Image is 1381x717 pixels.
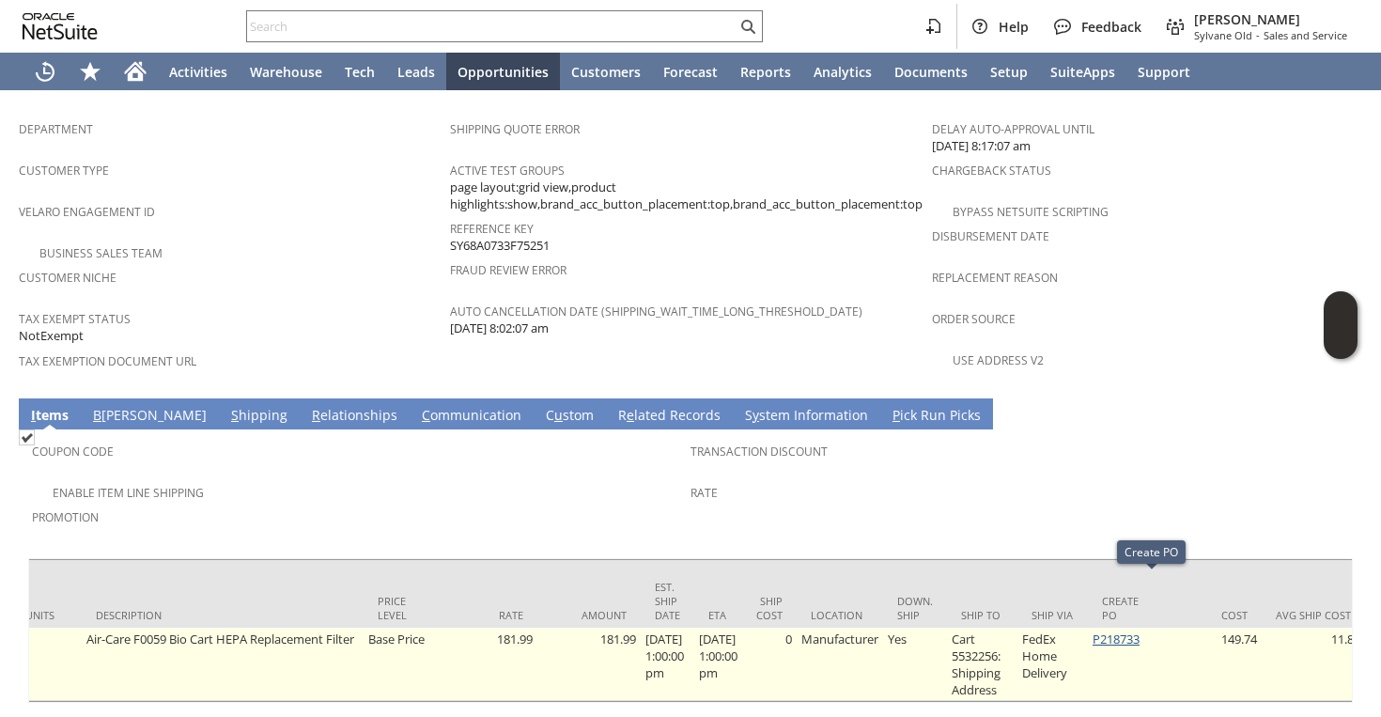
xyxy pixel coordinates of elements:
span: page layout:grid view,product highlights:show,brand_acc_button_placement:top,brand_acc_button_pla... [450,179,923,213]
a: Analytics [802,53,883,90]
td: 11.81 [1262,628,1365,701]
div: Shortcuts [68,53,113,90]
a: Shipping [226,406,292,427]
span: Customers [571,63,641,81]
span: C [422,406,430,424]
a: Items [26,406,73,427]
a: Support [1126,53,1202,90]
a: Communication [417,406,526,427]
a: Delay Auto-Approval Until [932,121,1094,137]
div: Price Level [378,594,420,622]
td: [DATE] 1:00:00 pm [641,628,694,701]
div: Avg Ship Cost [1276,608,1351,622]
svg: Shortcuts [79,60,101,83]
a: Coupon Code [32,444,114,460]
div: Est. Ship Date [655,580,680,622]
div: Units [25,608,68,622]
span: u [554,406,563,424]
span: Forecast [663,63,718,81]
div: ETA [708,608,728,622]
a: Auto Cancellation Date (shipping_wait_time_long_threshold_date) [450,304,862,320]
a: Active Test Groups [450,163,565,179]
svg: Home [124,60,147,83]
a: Relationships [307,406,402,427]
a: Business Sales Team [39,245,163,261]
span: Setup [990,63,1028,81]
span: [PERSON_NAME] [1194,10,1347,28]
a: Disbursement Date [932,228,1049,244]
span: [DATE] 8:17:07 am [932,137,1031,155]
div: Location [811,608,869,622]
input: Search [247,15,737,38]
span: Opportunities [458,63,549,81]
span: Sales and Service [1264,28,1347,42]
img: Checked [19,429,35,445]
span: SY68A0733F75251 [450,237,550,255]
a: Documents [883,53,979,90]
span: [DATE] 8:02:07 am [450,320,549,337]
div: Ship Cost [756,594,783,622]
a: Fraud Review Error [450,262,566,278]
div: Cost [1172,608,1248,622]
a: Customers [560,53,652,90]
a: Department [19,121,93,137]
td: FedEx Home Delivery [1017,628,1088,701]
span: Activities [169,63,227,81]
a: Rate [690,485,718,501]
a: Tax Exempt Status [19,311,131,327]
td: [DATE] 1:00:00 pm [694,628,742,701]
span: Warehouse [250,63,322,81]
div: Create PO [1125,544,1178,560]
svg: Recent Records [34,60,56,83]
a: Recent Records [23,53,68,90]
span: - [1256,28,1260,42]
a: SuiteApps [1039,53,1126,90]
span: Feedback [1081,18,1141,36]
span: I [31,406,36,424]
svg: logo [23,13,98,39]
a: Opportunities [446,53,560,90]
td: 149.74 [1158,628,1262,701]
svg: Search [737,15,759,38]
a: Velaro Engagement ID [19,204,155,220]
a: Use Address V2 [953,352,1044,368]
div: Amount [551,608,627,622]
div: Description [96,608,349,622]
span: SuiteApps [1050,63,1115,81]
a: Replacement reason [932,270,1058,286]
span: Documents [894,63,968,81]
span: Tech [345,63,375,81]
a: Transaction Discount [690,444,828,460]
div: Down. Ship [897,594,933,622]
span: R [312,406,320,424]
div: Rate [448,608,523,622]
a: Leads [386,53,446,90]
span: B [93,406,101,424]
a: Warehouse [239,53,334,90]
span: Support [1138,63,1190,81]
a: Custom [541,406,598,427]
div: Create PO [1102,594,1144,622]
span: Help [999,18,1029,36]
span: NotExempt [19,327,84,345]
span: Oracle Guided Learning Widget. To move around, please hold and drag [1324,326,1358,360]
a: System Information [740,406,873,427]
a: B[PERSON_NAME] [88,406,211,427]
td: 0 [742,628,797,701]
a: Shipping Quote Error [450,121,580,137]
td: Manufacturer [797,628,883,701]
td: 181.99 [537,628,641,701]
td: Cart 5532256: Shipping Address [947,628,1017,701]
a: Reference Key [450,221,534,237]
a: Reports [729,53,802,90]
span: y [753,406,759,424]
a: Setup [979,53,1039,90]
a: Chargeback Status [932,163,1051,179]
div: Ship Via [1032,608,1074,622]
span: Reports [740,63,791,81]
a: Order Source [932,311,1016,327]
a: Customer Type [19,163,109,179]
a: Activities [158,53,239,90]
td: Yes [883,628,947,701]
a: Forecast [652,53,729,90]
